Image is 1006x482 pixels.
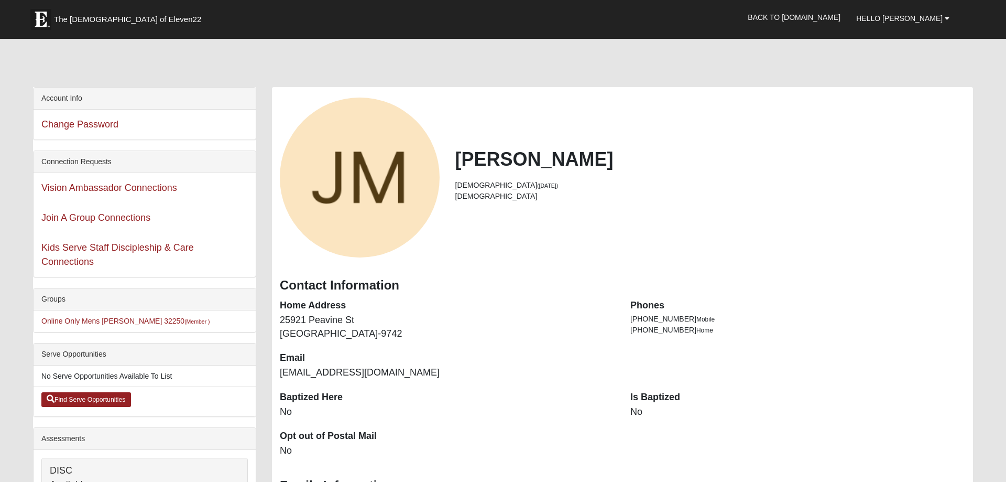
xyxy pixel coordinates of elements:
[280,278,965,293] h3: Contact Information
[41,212,150,223] a: Join A Group Connections
[41,392,131,407] a: Find Serve Opportunities
[280,172,440,182] a: View Fullsize Photo
[856,14,943,23] span: Hello [PERSON_NAME]
[34,88,256,110] div: Account Info
[280,444,615,458] dd: No
[696,327,713,334] span: Home
[280,314,615,340] dd: 25921 Peavine St [GEOGRAPHIC_DATA]-9742
[630,299,965,313] dt: Phones
[25,4,235,30] a: The [DEMOGRAPHIC_DATA] of Eleven22
[30,9,51,30] img: Eleven22 logo
[41,242,194,267] a: Kids Serve Staff Discipleship & Care Connections
[34,151,256,173] div: Connection Requests
[280,430,615,443] dt: Opt out of Postal Mail
[280,391,615,404] dt: Baptized Here
[280,351,615,365] dt: Email
[184,318,210,325] small: (Member )
[740,4,848,30] a: Back to [DOMAIN_NAME]
[455,191,966,202] li: [DEMOGRAPHIC_DATA]
[696,316,715,323] span: Mobile
[41,119,118,130] a: Change Password
[280,366,615,380] dd: [EMAIL_ADDRESS][DOMAIN_NAME]
[630,391,965,404] dt: Is Baptized
[455,148,966,170] h2: [PERSON_NAME]
[537,183,558,189] small: ([DATE])
[41,317,210,325] a: Online Only Mens [PERSON_NAME] 32250(Member )
[34,428,256,450] div: Assessments
[34,288,256,310] div: Groups
[630,325,965,336] li: [PHONE_NUMBER]
[630,405,965,419] dd: No
[41,183,177,193] a: Vision Ambassador Connections
[455,180,966,191] li: [DEMOGRAPHIC_DATA]
[280,405,615,419] dd: No
[630,314,965,325] li: [PHONE_NUMBER]
[34,366,256,387] li: No Serve Opportunities Available To List
[280,299,615,313] dt: Home Address
[848,5,957,31] a: Hello [PERSON_NAME]
[54,14,201,25] span: The [DEMOGRAPHIC_DATA] of Eleven22
[34,344,256,366] div: Serve Opportunities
